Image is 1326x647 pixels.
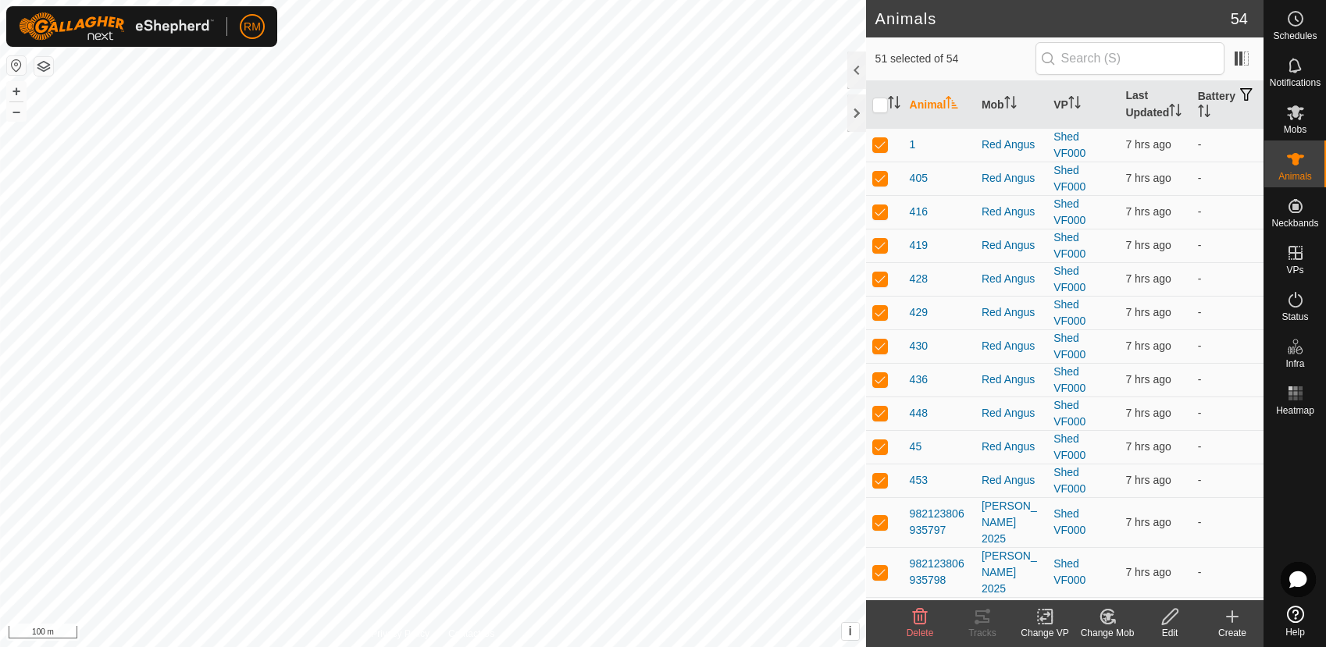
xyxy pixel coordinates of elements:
span: Animals [1278,172,1312,181]
td: - [1192,128,1264,162]
h2: Animals [875,9,1231,28]
div: [PERSON_NAME] 2025 [982,548,1041,597]
a: Shed VF000 [1053,332,1085,361]
div: Edit [1139,626,1201,640]
button: – [7,102,26,121]
a: Privacy Policy [371,627,430,641]
a: Shed VF000 [1053,197,1085,226]
span: 30 Aug 2025, 8:15 am [1125,566,1171,578]
div: Red Angus [982,338,1041,354]
span: 419 [910,237,928,254]
p-sorticon: Activate to sort [1068,98,1081,111]
p-sorticon: Activate to sort [888,98,900,111]
span: Notifications [1270,78,1321,87]
span: Mobs [1284,125,1306,134]
span: 30 Aug 2025, 8:16 am [1125,407,1171,419]
div: Red Angus [982,304,1041,321]
span: 453 [910,472,928,489]
th: VP [1047,81,1119,129]
td: - [1192,430,1264,464]
span: 54 [1231,7,1248,30]
td: - [1192,363,1264,396]
span: VPs [1286,265,1303,275]
a: Help [1264,599,1326,643]
span: 448 [910,405,928,421]
td: - [1192,547,1264,597]
img: Gallagher Logo [19,12,214,41]
td: - [1192,262,1264,296]
span: 30 Aug 2025, 8:16 am [1125,339,1171,352]
td: - [1192,329,1264,363]
button: Map Layers [34,57,53,76]
a: Shed VF000 [1053,130,1085,159]
span: 30 Aug 2025, 8:16 am [1125,138,1171,151]
span: 30 Aug 2025, 8:16 am [1125,440,1171,453]
span: Neckbands [1271,219,1318,228]
div: Change VP [1014,626,1076,640]
a: Contact Us [448,627,494,641]
span: Infra [1285,359,1304,368]
td: - [1192,296,1264,329]
div: Red Angus [982,405,1041,421]
p-sorticon: Activate to sort [1169,106,1182,119]
a: Shed VF000 [1053,265,1085,293]
div: Red Angus [982,204,1041,220]
div: Red Angus [982,237,1041,254]
button: i [842,623,859,640]
span: 428 [910,271,928,287]
p-sorticon: Activate to sort [1004,98,1017,111]
div: Red Angus [982,371,1041,388]
span: Heatmap [1276,406,1314,415]
div: Red Angus [982,472,1041,489]
span: 45 [910,439,922,455]
span: 405 [910,170,928,187]
a: Shed VF000 [1053,466,1085,495]
span: 30 Aug 2025, 8:16 am [1125,306,1171,318]
a: Shed VF000 [1053,298,1085,327]
span: Help [1285,627,1305,637]
a: Shed VF000 [1053,399,1085,428]
th: Last Updated [1119,81,1191,129]
span: 30 Aug 2025, 8:16 am [1125,373,1171,386]
td: - [1192,464,1264,497]
span: 30 Aug 2025, 8:16 am [1125,205,1171,218]
td: - [1192,162,1264,195]
a: Shed VF000 [1053,365,1085,394]
td: - [1192,497,1264,547]
span: 30 Aug 2025, 8:16 am [1125,172,1171,184]
span: 30 Aug 2025, 8:15 am [1125,516,1171,528]
a: Shed VF000 [1053,432,1085,461]
p-sorticon: Activate to sort [1198,107,1210,119]
div: Change Mob [1076,626,1139,640]
td: - [1192,396,1264,430]
div: Red Angus [982,170,1041,187]
input: Search (S) [1035,42,1224,75]
span: 430 [910,338,928,354]
div: [PERSON_NAME] 2025 [982,598,1041,647]
div: Red Angus [982,439,1041,455]
div: [PERSON_NAME] 2025 [982,498,1041,547]
div: Red Angus [982,271,1041,287]
td: - [1192,195,1264,229]
span: Delete [907,627,934,638]
th: Mob [975,81,1047,129]
span: Status [1281,312,1308,322]
span: 51 selected of 54 [875,51,1035,67]
div: Create [1201,626,1264,640]
td: - [1192,597,1264,647]
a: Shed VF000 [1053,557,1085,586]
span: 30 Aug 2025, 8:15 am [1125,239,1171,251]
a: Shed VF000 [1053,231,1085,260]
span: i [848,624,851,638]
span: 429 [910,304,928,321]
span: RM [244,19,261,35]
span: 982123806935798 [910,556,969,588]
button: Reset Map [7,56,26,75]
a: Shed VF000 [1053,164,1085,193]
span: 1 [910,137,916,153]
span: 436 [910,371,928,388]
p-sorticon: Activate to sort [946,98,958,111]
span: 30 Aug 2025, 8:15 am [1125,272,1171,285]
td: - [1192,229,1264,262]
button: + [7,82,26,101]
